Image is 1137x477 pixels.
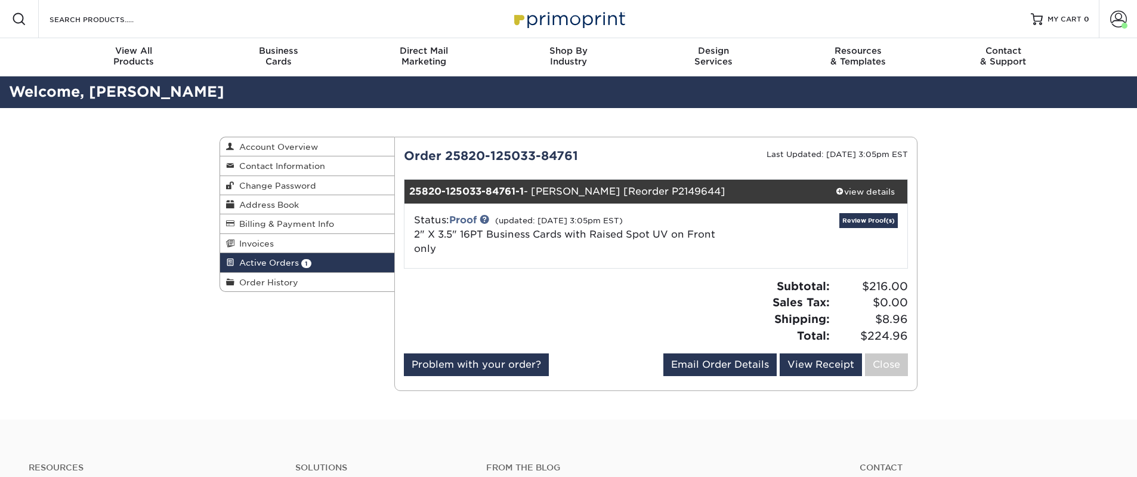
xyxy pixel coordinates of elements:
div: Cards [206,45,351,67]
a: view details [823,180,907,204]
span: $216.00 [833,278,908,295]
div: - [PERSON_NAME] [Reorder P2149644] [404,180,824,204]
a: DesignServices [641,38,786,76]
span: $0.00 [833,294,908,311]
a: Contact& Support [931,38,1076,76]
span: Billing & Payment Info [234,219,334,229]
h4: Solutions [295,463,468,473]
span: 0 [1084,15,1089,23]
div: Products [61,45,206,67]
span: Design [641,45,786,56]
input: SEARCH PRODUCTS..... [48,12,165,26]
a: Problem with your order? [404,353,549,376]
a: Contact Information [220,156,394,176]
span: Contact Information [234,161,325,171]
span: Resources [786,45,931,56]
a: Review Proof(s) [839,213,898,228]
a: Email Order Details [663,353,777,376]
div: view details [823,186,907,198]
span: Contact [931,45,1076,56]
strong: Total: [797,329,830,342]
span: Address Book [234,200,299,210]
div: & Templates [786,45,931,67]
span: Shop By [496,45,641,56]
span: 2" X 3.5" 16PT Business Cards with Raised Spot UV on Front only [414,229,715,254]
small: (updated: [DATE] 3:05pm EST) [495,216,623,225]
h4: From the Blog [486,463,827,473]
a: Order History [220,273,394,291]
a: View Receipt [780,353,862,376]
div: Industry [496,45,641,67]
span: Change Password [234,181,316,190]
div: Order 25820-125033-84761 [395,147,656,165]
span: $8.96 [833,311,908,328]
a: Billing & Payment Info [220,214,394,233]
a: Account Overview [220,137,394,156]
div: Marketing [351,45,496,67]
a: Resources& Templates [786,38,931,76]
span: View All [61,45,206,56]
h4: Resources [29,463,277,473]
a: BusinessCards [206,38,351,76]
div: & Support [931,45,1076,67]
span: Order History [234,278,298,287]
a: Proof [449,214,477,226]
span: $224.96 [833,328,908,344]
div: Services [641,45,786,67]
span: Invoices [234,239,274,248]
a: Invoices [220,234,394,253]
span: Direct Mail [351,45,496,56]
a: View AllProducts [61,38,206,76]
strong: Subtotal: [777,279,830,293]
a: Active Orders 1 [220,253,394,272]
span: Business [206,45,351,56]
span: 1 [301,259,311,268]
span: Active Orders [234,258,299,267]
strong: Shipping: [774,312,830,325]
a: Direct MailMarketing [351,38,496,76]
small: Last Updated: [DATE] 3:05pm EST [767,150,908,159]
div: Status: [405,213,740,256]
a: Change Password [220,176,394,195]
span: Account Overview [234,142,318,152]
span: MY CART [1048,14,1082,24]
a: Shop ByIndustry [496,38,641,76]
a: Contact [860,463,1108,473]
strong: Sales Tax: [773,296,830,309]
a: Address Book [220,195,394,214]
img: Primoprint [509,6,628,32]
strong: 25820-125033-84761-1 [409,186,524,197]
a: Close [865,353,908,376]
